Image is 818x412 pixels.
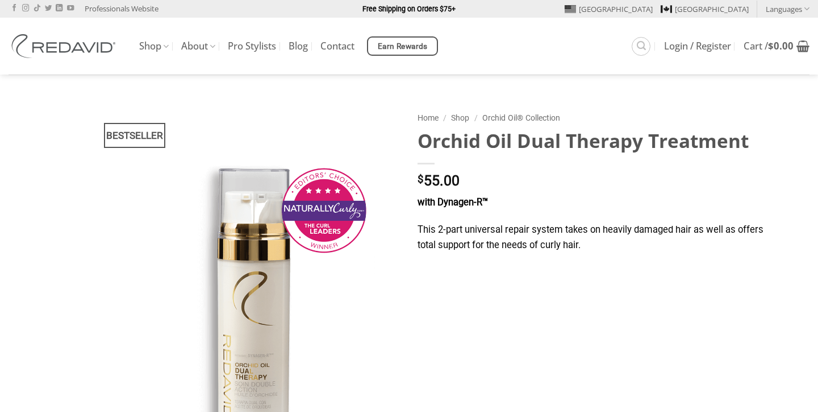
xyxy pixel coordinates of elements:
[418,197,488,208] strong: with Dynagen-R™
[367,36,438,56] a: Earn Rewards
[565,1,653,18] a: [GEOGRAPHIC_DATA]
[418,172,460,189] bdi: 55.00
[443,113,446,122] span: /
[474,113,478,122] span: /
[744,34,809,59] a: View cart
[362,5,456,13] strong: Free Shipping on Orders $75+
[418,129,773,153] h1: Orchid Oil Dual Therapy Treatment
[378,40,428,53] span: Earn Rewards
[664,36,731,56] a: Login / Register
[67,5,74,13] a: Follow on YouTube
[418,112,773,125] nav: Breadcrumb
[289,36,308,56] a: Blog
[320,36,354,56] a: Contact
[181,35,215,57] a: About
[768,39,794,52] bdi: 0.00
[34,5,40,13] a: Follow on TikTok
[744,42,794,51] span: Cart /
[768,39,774,52] span: $
[632,37,650,56] a: Search
[45,5,52,13] a: Follow on Twitter
[418,174,424,185] span: $
[228,36,276,56] a: Pro Stylists
[418,113,439,122] a: Home
[418,223,773,253] p: This 2-part universal repair system takes on heavily damaged hair as well as offers total support...
[661,1,749,18] a: [GEOGRAPHIC_DATA]
[22,5,29,13] a: Follow on Instagram
[482,113,560,122] a: Orchid Oil® Collection
[11,5,18,13] a: Follow on Facebook
[56,5,62,13] a: Follow on LinkedIn
[9,34,122,58] img: REDAVID Salon Products | United States
[139,35,169,57] a: Shop
[451,113,469,122] a: Shop
[766,1,809,17] a: Languages
[664,42,731,51] span: Login / Register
